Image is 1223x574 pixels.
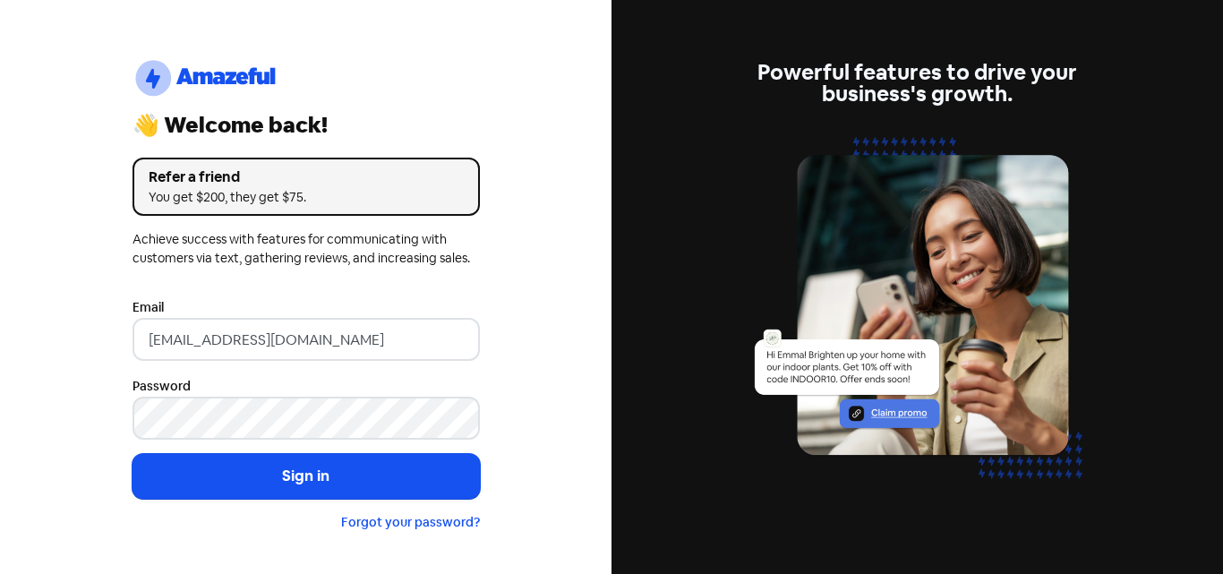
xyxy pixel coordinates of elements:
[149,167,464,188] div: Refer a friend
[133,318,480,361] input: Enter your email address...
[133,298,164,317] label: Email
[341,514,480,530] a: Forgot your password?
[133,230,480,268] div: Achieve success with features for communicating with customers via text, gathering reviews, and i...
[133,454,480,499] button: Sign in
[133,377,191,396] label: Password
[133,115,480,136] div: 👋 Welcome back!
[149,188,464,207] div: You get $200, they get $75.
[744,62,1091,105] div: Powerful features to drive your business's growth.
[744,126,1091,512] img: text-marketing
